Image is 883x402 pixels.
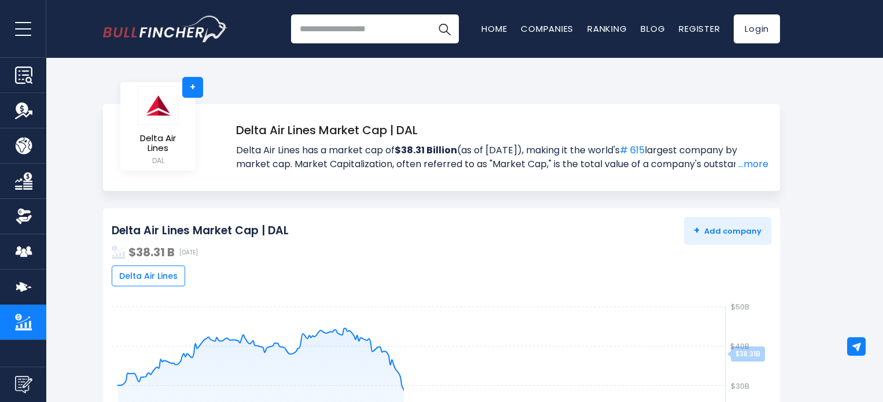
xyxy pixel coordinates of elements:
[138,86,178,125] img: logo
[730,341,749,352] text: $40B
[731,301,749,312] text: $50B
[128,244,175,260] strong: $38.31 B
[395,143,457,157] strong: $38.31 Billion
[587,23,627,35] a: Ranking
[481,23,507,35] a: Home
[103,16,227,42] a: Go to homepage
[694,226,761,236] span: Add company
[112,224,289,238] h2: Delta Air Lines Market Cap | DAL
[182,77,203,98] a: +
[130,156,186,166] small: DAL
[179,249,198,256] span: [DATE]
[684,217,771,245] button: +Add company
[641,23,665,35] a: Blog
[129,86,187,167] a: Delta Air Lines DAL
[236,121,768,139] h1: Delta Air Lines Market Cap | DAL
[112,245,126,259] img: addasd
[735,157,768,171] a: ...more
[694,224,700,237] strong: +
[679,23,720,35] a: Register
[130,134,186,153] span: Delta Air Lines
[731,346,765,362] div: $38.31B
[430,14,459,43] button: Search
[731,381,749,392] text: $30B
[103,16,228,42] img: Bullfincher logo
[734,14,780,43] a: Login
[15,208,32,225] img: Ownership
[620,143,645,157] a: # 615
[119,271,178,281] span: Delta Air Lines
[236,143,768,171] span: Delta Air Lines has a market cap of (as of [DATE]), making it the world's largest company by mark...
[521,23,573,35] a: Companies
